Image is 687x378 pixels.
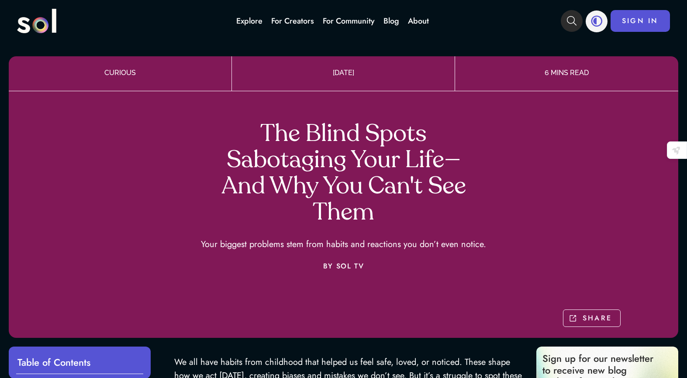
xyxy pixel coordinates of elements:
[17,6,670,36] nav: main navigation
[271,15,314,27] a: For Creators
[232,68,455,78] p: [DATE]
[408,15,429,27] a: About
[236,15,262,27] a: Explore
[563,309,621,327] button: SHARE
[611,10,670,32] a: SIGN IN
[17,9,56,33] img: logo-dark.93acda72.png
[215,122,473,227] h1: The Blind Spots Sabotaging Your Life—And Why You Can't See Them
[16,351,143,374] p: Table of Contents
[323,262,364,270] p: BY SOL TV
[9,68,231,78] p: CURIOUS
[583,313,612,323] p: SHARE
[323,15,375,27] a: For Community
[383,15,399,27] a: Blog
[455,68,678,78] p: 6 MINS READ
[201,240,486,249] p: Your biggest problems stem from habits and reactions you don’t even notice.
